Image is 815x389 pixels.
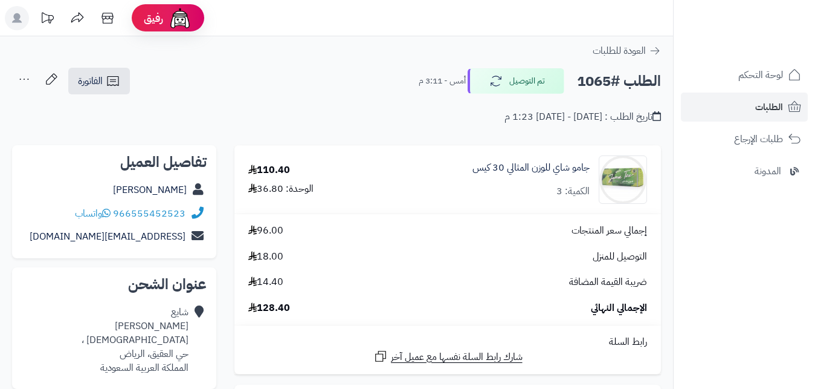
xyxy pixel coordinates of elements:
span: الفاتورة [78,74,103,88]
a: [EMAIL_ADDRESS][DOMAIN_NAME] [30,229,185,244]
span: ضريبة القيمة المضافة [569,275,647,289]
span: 14.40 [248,275,283,289]
a: واتساب [75,206,111,221]
a: جامو شاي للوزن المثالي 30 كيس [472,161,590,175]
span: 18.00 [248,250,283,264]
div: 110.40 [248,163,290,177]
h2: تفاصيل العميل [22,155,207,169]
a: تحديثات المنصة [32,6,62,33]
div: شايع [PERSON_NAME] [DEMOGRAPHIC_DATA] ، حي العقيق، الرياض المملكة العربية السعودية [82,306,188,374]
span: إجمالي سعر المنتجات [572,224,647,238]
div: رابط السلة [239,335,656,349]
div: تاريخ الطلب : [DATE] - [DATE] 1:23 م [504,110,661,124]
a: 966555452523 [113,206,185,221]
a: العودة للطلبات [593,44,661,58]
a: الفاتورة [68,68,130,94]
h2: الطلب #1065 [577,69,661,94]
span: الإجمالي النهائي [591,301,647,315]
span: رفيق [144,11,163,25]
span: التوصيل للمنزل [593,250,647,264]
a: [PERSON_NAME] [113,183,187,197]
span: لوحة التحكم [738,67,783,83]
img: 189364c41766c2b6c79b3169ca62c491fc5ab-90x90.jpg [599,155,646,204]
div: الكمية: 3 [556,185,590,198]
a: لوحة التحكم [681,60,808,90]
span: 96.00 [248,224,283,238]
div: الوحدة: 36.80 [248,182,314,196]
small: أمس - 3:11 م [419,75,466,87]
img: ai-face.png [168,6,192,30]
span: المدونة [755,163,781,180]
button: تم التوصيل [468,68,564,94]
span: 128.40 [248,301,290,315]
span: الطلبات [755,99,783,116]
h2: عنوان الشحن [22,277,207,292]
span: طلبات الإرجاع [734,131,783,148]
a: طلبات الإرجاع [681,125,808,154]
span: شارك رابط السلة نفسها مع عميل آخر [391,350,523,364]
a: الطلبات [681,93,808,122]
a: شارك رابط السلة نفسها مع عميل آخر [373,349,523,364]
span: العودة للطلبات [593,44,646,58]
a: المدونة [681,157,808,186]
